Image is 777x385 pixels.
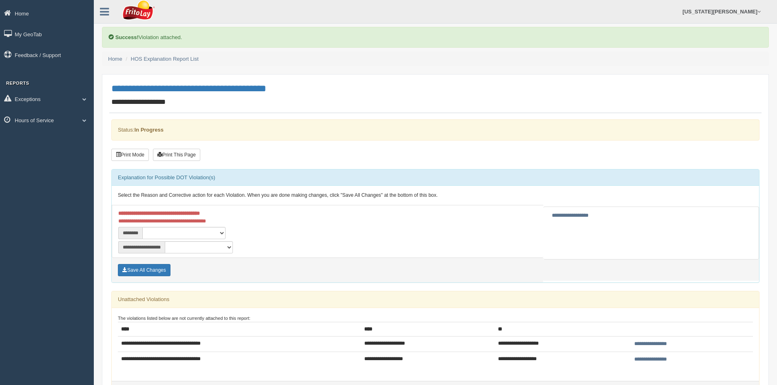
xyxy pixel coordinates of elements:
[153,149,200,161] button: Print This Page
[111,119,759,140] div: Status:
[111,149,149,161] button: Print Mode
[112,169,759,186] div: Explanation for Possible DOT Violation(s)
[102,27,769,48] div: Violation attached.
[108,56,122,62] a: Home
[118,316,250,321] small: The violations listed below are not currently attached to this report:
[131,56,199,62] a: HOS Explanation Report List
[134,127,164,133] strong: In Progress
[112,186,759,205] div: Select the Reason and Corrective action for each Violation. When you are done making changes, cli...
[115,34,139,40] b: Success!
[112,291,759,308] div: Unattached Violations
[118,264,170,276] button: Save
